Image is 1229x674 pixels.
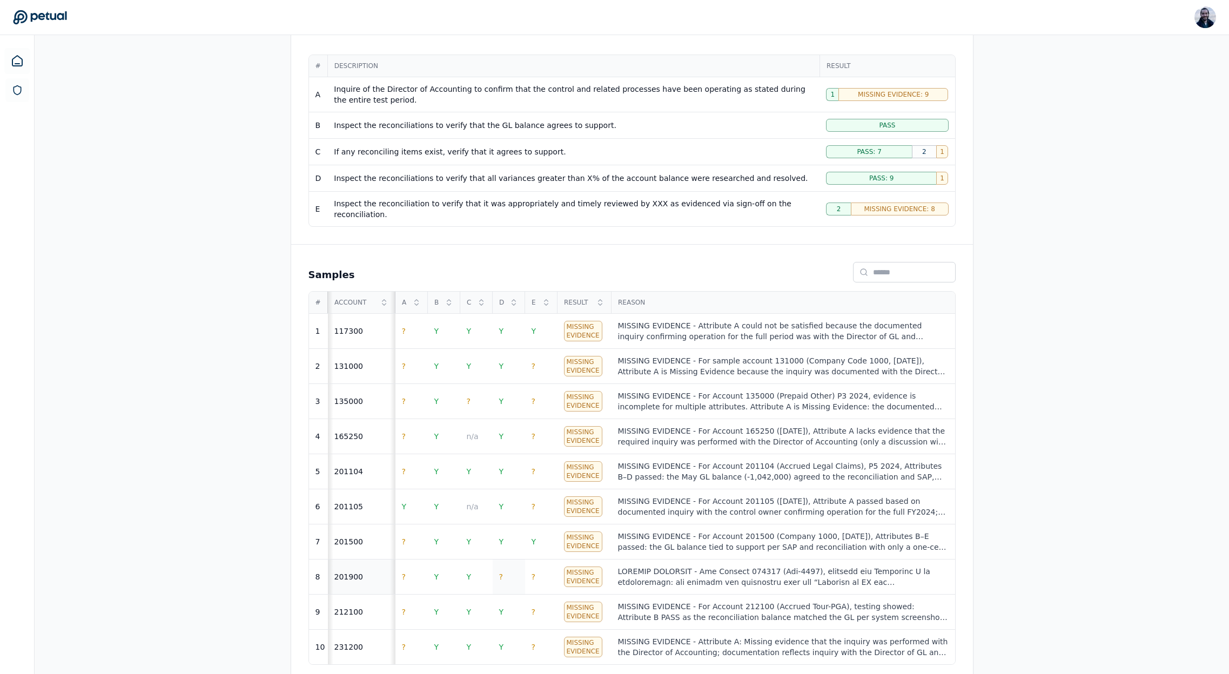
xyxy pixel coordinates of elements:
[434,537,439,546] span: Y
[309,384,328,419] td: 3
[1194,6,1216,28] img: Roberto Fernandez
[467,572,472,581] span: Y
[532,298,539,307] span: E
[434,572,439,581] span: Y
[309,349,328,384] td: 2
[334,198,813,220] div: Inspect the reconciliation to verify that it was appropriately and timely reviewed by XXX as evid...
[334,606,363,617] div: 212100
[334,62,813,70] span: Description
[499,572,503,581] span: ?
[402,432,406,441] span: ?
[309,192,328,227] td: E
[334,431,363,442] div: 165250
[564,637,602,657] div: Missing Evidence
[334,536,363,547] div: 201500
[467,397,471,406] span: ?
[564,496,602,517] div: Missing Evidence
[334,173,813,184] div: Inspect the reconciliations to verify that all variances greater than X% of the account balance w...
[334,501,363,512] div: 201105
[499,432,504,441] span: Y
[499,362,504,370] span: Y
[309,314,328,349] td: 1
[309,165,328,192] td: D
[858,90,929,99] span: Missing Evidence: 9
[879,121,896,130] span: Pass
[618,601,949,623] div: MISSING EVIDENCE - For Account 212100 (Accrued Tour-PGA), testing showed: Attribute B PASS as the...
[434,362,439,370] span: Y
[467,298,474,307] span: C
[564,391,602,412] div: Missing Evidence
[467,643,472,651] span: Y
[618,461,949,482] div: MISSING EVIDENCE - For Account 201104 (Accrued Legal Claims), P5 2024, Attributes B–D passed: the...
[309,77,328,112] td: A
[499,298,506,307] span: D
[334,298,377,307] span: Account
[532,537,536,546] span: Y
[334,146,813,157] div: If any reconciling items exist, verify that it agrees to support.
[334,120,813,131] div: Inspect the reconciliations to verify that the GL balance agrees to support.
[402,643,406,651] span: ?
[309,139,328,165] td: C
[618,355,949,377] div: MISSING EVIDENCE - For sample account 131000 (Company Code 1000, [DATE]), Attribute A is Missing ...
[532,467,535,476] span: ?
[467,537,472,546] span: Y
[467,362,472,370] span: Y
[564,567,602,587] div: Missing Evidence
[309,112,328,139] td: B
[434,298,441,307] span: B
[308,267,355,282] h2: Samples
[618,636,949,658] div: MISSING EVIDENCE - Attribute A: Missing evidence that the inquiry was performed with the Director...
[5,78,29,102] a: SOC 1 Reports
[402,327,406,335] span: ?
[618,390,949,412] div: MISSING EVIDENCE - For Account 135000 (Prepaid Other) P3 2024, evidence is incomplete for multipl...
[315,298,321,307] span: #
[309,560,328,595] td: 8
[334,396,363,407] div: 135000
[564,461,602,482] div: Missing Evidence
[499,327,504,335] span: Y
[857,147,881,156] span: Pass: 7
[922,147,926,156] span: 2
[499,467,504,476] span: Y
[564,298,593,307] span: Result
[940,174,944,183] span: 1
[334,326,363,336] div: 117300
[830,90,835,99] span: 1
[532,327,536,335] span: Y
[402,572,406,581] span: ?
[618,566,949,588] div: LOREMIP DOLORSIT - Ame Consect 074317 (Adi-4497), elitsedd eiu Temporinc U la etdoloremagn: ali e...
[334,571,363,582] div: 201900
[434,432,439,441] span: Y
[864,205,935,213] span: Missing Evidence: 8
[467,608,472,616] span: Y
[467,502,479,511] span: n/a
[309,630,328,665] td: 10
[564,356,602,376] div: Missing Evidence
[402,362,406,370] span: ?
[434,327,439,335] span: Y
[402,467,406,476] span: ?
[309,595,328,630] td: 9
[499,643,504,651] span: Y
[618,298,949,307] span: Reason
[434,397,439,406] span: Y
[837,205,841,213] span: 2
[532,397,535,406] span: ?
[564,426,602,447] div: Missing Evidence
[4,48,30,74] a: Dashboard
[309,524,328,560] td: 7
[532,432,535,441] span: ?
[334,361,363,372] div: 131000
[467,432,479,441] span: n/a
[499,608,504,616] span: Y
[334,466,363,477] div: 201104
[309,454,328,489] td: 5
[315,62,321,70] span: #
[618,320,949,342] div: MISSING EVIDENCE - Attribute A could not be satisfied because the documented inquiry confirming o...
[499,502,504,511] span: Y
[334,84,813,105] div: Inquire of the Director of Accounting to confirm that the control and related processes have been...
[532,608,535,616] span: ?
[532,362,535,370] span: ?
[499,537,504,546] span: Y
[309,419,328,454] td: 4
